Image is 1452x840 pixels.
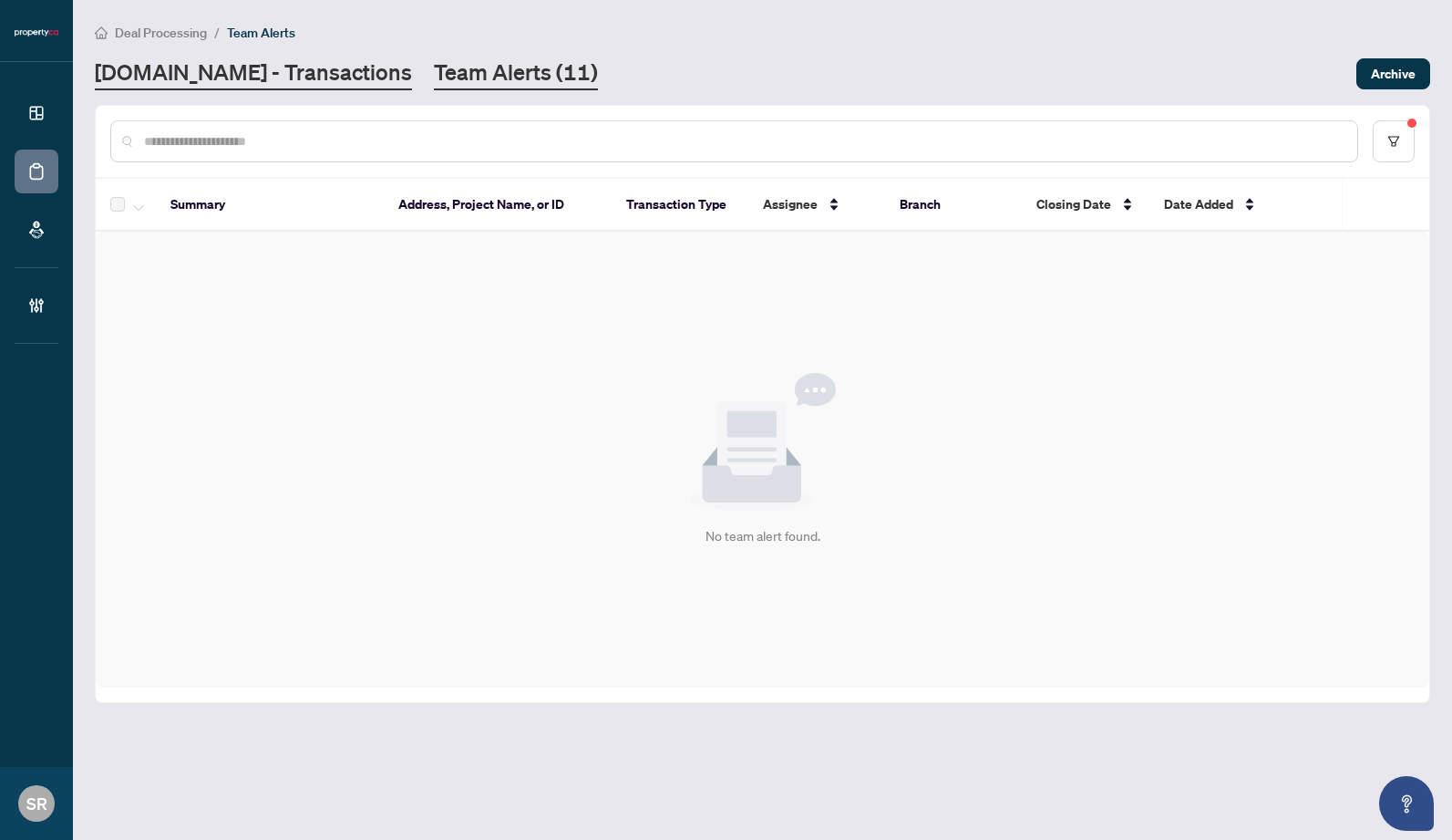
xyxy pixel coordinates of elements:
span: Closing Date [1036,194,1111,214]
button: Archive [1356,58,1430,89]
a: Team Alerts (11) [434,57,598,90]
span: home [95,26,108,39]
span: Date Added [1164,194,1233,214]
th: Assignee [748,179,885,232]
th: Address, Project Name, or ID [384,179,612,232]
a: [DOMAIN_NAME] - Transactions [95,57,412,90]
span: Assignee [763,194,818,214]
span: filter [1387,135,1400,148]
th: Transaction Type [612,179,748,232]
th: Branch [885,179,1022,232]
button: filter [1373,120,1415,162]
li: / [214,22,220,43]
img: Null State Icon [690,373,836,512]
th: Date Added [1149,179,1313,232]
img: logo [15,27,58,38]
span: Deal Processing [115,25,207,41]
span: Team Alerts [227,25,295,41]
th: Closing Date [1022,179,1149,232]
span: SR [26,791,47,816]
div: No team alert found. [705,526,820,546]
span: Archive [1371,59,1416,88]
button: Open asap [1379,776,1434,831]
th: Summary [156,179,384,232]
